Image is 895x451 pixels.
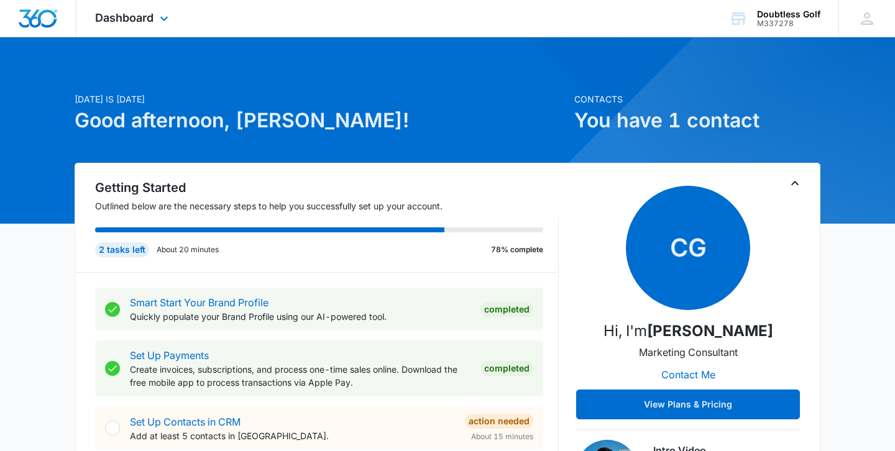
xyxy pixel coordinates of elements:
[480,361,533,376] div: Completed
[130,310,470,323] p: Quickly populate your Brand Profile using our AI-powered tool.
[471,431,533,442] span: About 15 minutes
[95,199,559,212] p: Outlined below are the necessary steps to help you successfully set up your account.
[626,186,750,310] span: CG
[647,322,773,340] strong: [PERSON_NAME]
[574,106,820,135] h1: You have 1 contact
[604,320,773,342] p: Hi, I'm
[130,429,455,442] p: Add at least 5 contacts in [GEOGRAPHIC_DATA].
[75,106,567,135] h1: Good afternoon, [PERSON_NAME]!
[465,414,533,429] div: Action Needed
[130,349,209,362] a: Set Up Payments
[130,363,470,389] p: Create invoices, subscriptions, and process one-time sales online. Download the free mobile app t...
[130,416,241,428] a: Set Up Contacts in CRM
[639,345,738,360] p: Marketing Consultant
[480,302,533,317] div: Completed
[787,176,802,191] button: Toggle Collapse
[95,178,559,197] h2: Getting Started
[75,93,567,106] p: [DATE] is [DATE]
[574,93,820,106] p: Contacts
[491,244,543,255] p: 78% complete
[95,242,149,257] div: 2 tasks left
[757,19,820,28] div: account id
[576,389,800,419] button: View Plans & Pricing
[757,9,820,19] div: account name
[130,296,268,309] a: Smart Start Your Brand Profile
[95,11,154,24] span: Dashboard
[649,360,728,389] button: Contact Me
[157,244,219,255] p: About 20 minutes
